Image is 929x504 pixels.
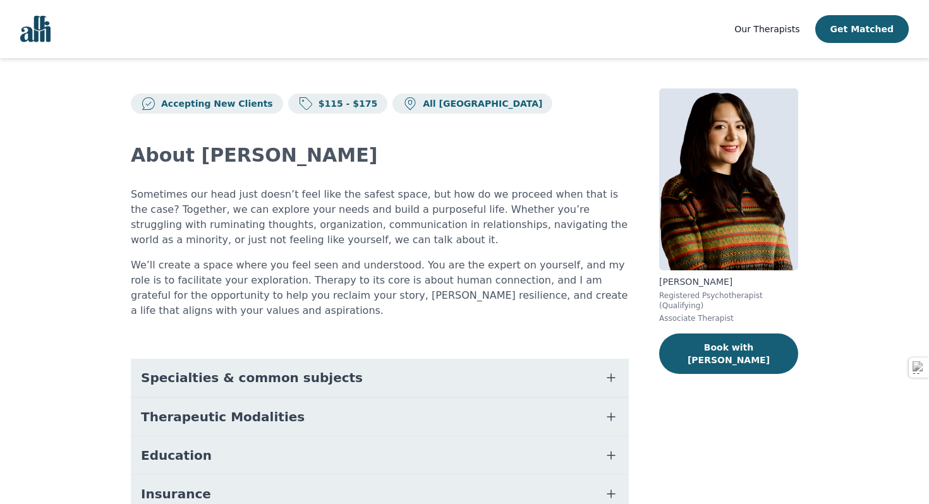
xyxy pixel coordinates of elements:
[131,359,629,397] button: Specialties & common subjects
[156,97,273,110] p: Accepting New Clients
[659,291,798,311] p: Registered Psychotherapist (Qualifying)
[313,97,378,110] p: $115 - $175
[131,144,629,167] h2: About [PERSON_NAME]
[141,447,212,464] span: Education
[131,398,629,436] button: Therapeutic Modalities
[659,275,798,288] p: [PERSON_NAME]
[659,88,798,270] img: Luisa_Diaz Flores
[20,16,51,42] img: alli logo
[734,21,799,37] a: Our Therapists
[141,408,305,426] span: Therapeutic Modalities
[131,187,629,248] p: Sometimes our head just doesn’t feel like the safest space, but how do we proceed when that is th...
[815,15,909,43] button: Get Matched
[659,333,798,374] button: Book with [PERSON_NAME]
[141,369,363,387] span: Specialties & common subjects
[131,258,629,318] p: We’ll create a space where you feel seen and understood. You are the expert on yourself, and my r...
[659,313,798,323] p: Associate Therapist
[131,436,629,474] button: Education
[418,97,542,110] p: All [GEOGRAPHIC_DATA]
[141,485,211,503] span: Insurance
[734,24,799,34] span: Our Therapists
